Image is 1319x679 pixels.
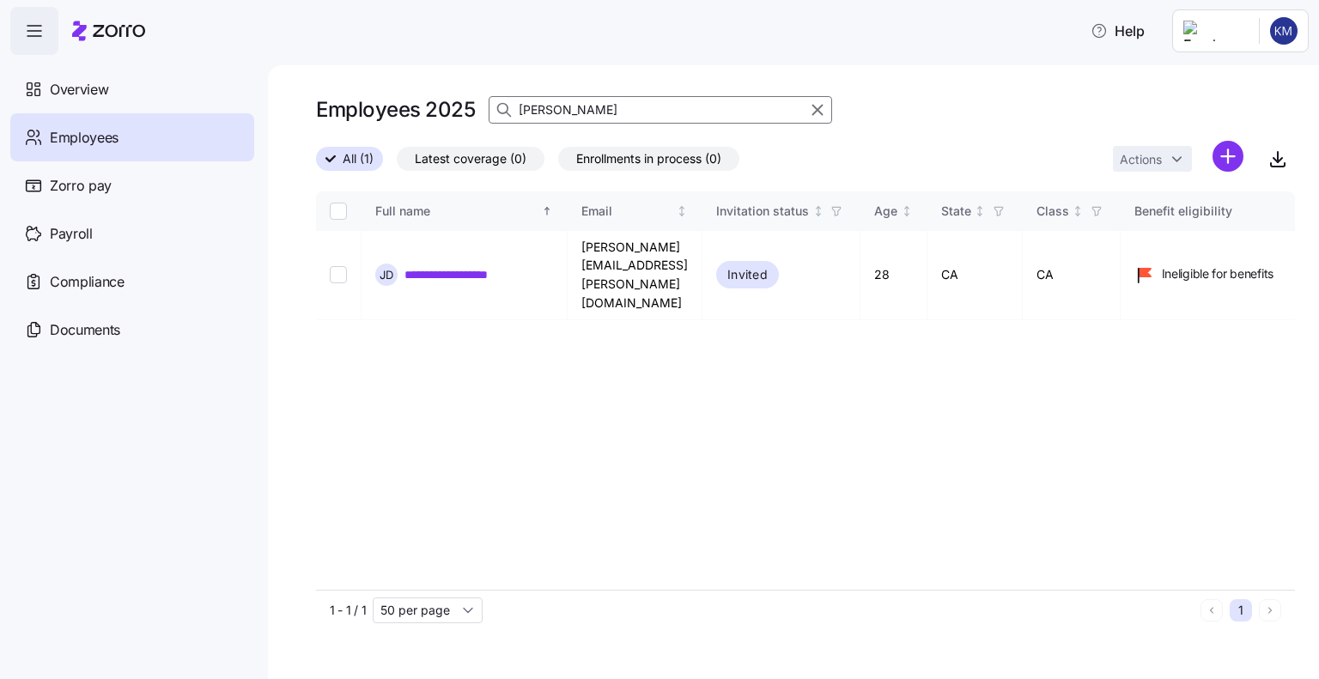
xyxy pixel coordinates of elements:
[1023,231,1121,320] td: CA
[676,205,688,217] div: Not sorted
[702,191,860,231] th: Invitation statusNot sorted
[874,202,897,221] div: Age
[362,191,568,231] th: Full nameSorted ascending
[10,258,254,306] a: Compliance
[576,148,721,170] span: Enrollments in process (0)
[1200,599,1223,621] button: Previous page
[50,319,120,341] span: Documents
[581,202,673,221] div: Email
[1230,599,1252,621] button: 1
[1113,146,1192,172] button: Actions
[927,191,1023,231] th: StateNot sorted
[343,148,374,170] span: All (1)
[927,231,1023,320] td: CA
[10,161,254,209] a: Zorro pay
[50,271,125,293] span: Compliance
[50,175,112,197] span: Zorro pay
[1270,17,1298,45] img: 44b41f1a780d076a4ae4ca23ad64d4f0
[860,231,927,320] td: 28
[1023,191,1121,231] th: ClassNot sorted
[10,306,254,354] a: Documents
[568,231,702,320] td: [PERSON_NAME][EMAIL_ADDRESS][PERSON_NAME][DOMAIN_NAME]
[489,96,832,124] input: Search Employees
[1259,599,1281,621] button: Next page
[860,191,927,231] th: AgeNot sorted
[901,205,913,217] div: Not sorted
[1036,202,1069,221] div: Class
[50,79,108,100] span: Overview
[541,205,553,217] div: Sorted ascending
[1162,265,1274,282] span: Ineligible for benefits
[330,602,366,619] span: 1 - 1 / 1
[10,113,254,161] a: Employees
[1213,141,1243,172] svg: add icon
[1091,21,1145,41] span: Help
[941,202,971,221] div: State
[10,65,254,113] a: Overview
[330,203,347,220] input: Select all records
[974,205,986,217] div: Not sorted
[316,96,475,123] h1: Employees 2025
[568,191,702,231] th: EmailNot sorted
[1120,154,1162,166] span: Actions
[330,266,347,283] input: Select record 1
[10,209,254,258] a: Payroll
[812,205,824,217] div: Not sorted
[50,127,119,149] span: Employees
[727,264,768,285] span: Invited
[375,202,538,221] div: Full name
[50,223,93,245] span: Payroll
[716,202,809,221] div: Invitation status
[415,148,526,170] span: Latest coverage (0)
[380,270,393,281] span: J D
[1183,21,1245,41] img: Employer logo
[1072,205,1084,217] div: Not sorted
[1077,14,1158,48] button: Help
